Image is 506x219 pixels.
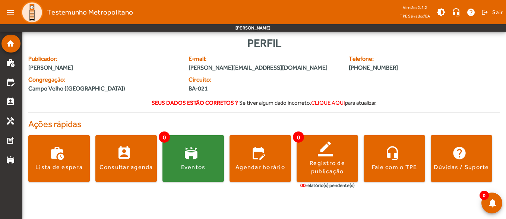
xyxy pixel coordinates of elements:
[400,3,430,12] div: Versão: 2.2.2
[230,135,291,182] button: Agendar horário
[18,1,133,23] a: Testemunho Metropolitano
[28,84,125,93] span: Campo Velho ([GEOGRAPHIC_DATA])
[35,163,83,171] div: Lista de espera
[480,7,503,18] button: Sair
[492,6,503,18] span: Sair
[372,163,417,171] div: Fale com o TPE
[189,84,260,93] span: BA-021
[3,5,18,20] mat-icon: menu
[28,135,90,182] button: Lista de espera
[189,63,340,72] span: [PERSON_NAME][EMAIL_ADDRESS][DOMAIN_NAME]
[189,54,340,63] span: E-mail:
[28,63,180,72] span: [PERSON_NAME]
[480,191,489,200] span: 0
[400,12,430,20] span: TPE Salvador/BA
[300,182,355,189] div: relatório(s) pendente(s)
[6,117,15,126] mat-icon: handyman
[152,99,238,106] strong: Seus dados estão corretos ?
[311,99,345,106] span: clique aqui
[47,6,133,18] span: Testemunho Metropolitano
[189,75,260,84] span: Circuito:
[95,135,157,182] button: Consultar agenda
[349,63,460,72] span: [PHONE_NUMBER]
[297,159,358,176] div: Registro de publicação
[28,75,180,84] span: Congregação:
[28,119,500,130] h4: Ações rápidas
[235,163,285,171] div: Agendar horário
[162,135,224,182] button: Eventos
[431,135,492,182] button: Dúvidas / Suporte
[293,131,304,143] span: 0
[6,155,15,164] mat-icon: stadium
[349,54,460,63] span: Telefone:
[364,135,425,182] button: Fale com o TPE
[181,163,206,171] div: Eventos
[239,99,377,106] span: Se tiver algum dado incorreto, para atualizar.
[297,135,358,182] button: Registro de publicação
[6,58,15,67] mat-icon: work_history
[6,39,15,48] mat-icon: home
[6,136,15,145] mat-icon: post_add
[6,97,15,106] mat-icon: perm_contact_calendar
[99,163,153,171] div: Consultar agenda
[21,1,43,23] img: Logo TPE
[159,131,170,143] span: 0
[28,54,180,63] span: Publicador:
[434,163,489,171] div: Dúvidas / Suporte
[6,78,15,87] mat-icon: edit_calendar
[28,35,500,51] div: Perfil
[300,182,306,188] span: 00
